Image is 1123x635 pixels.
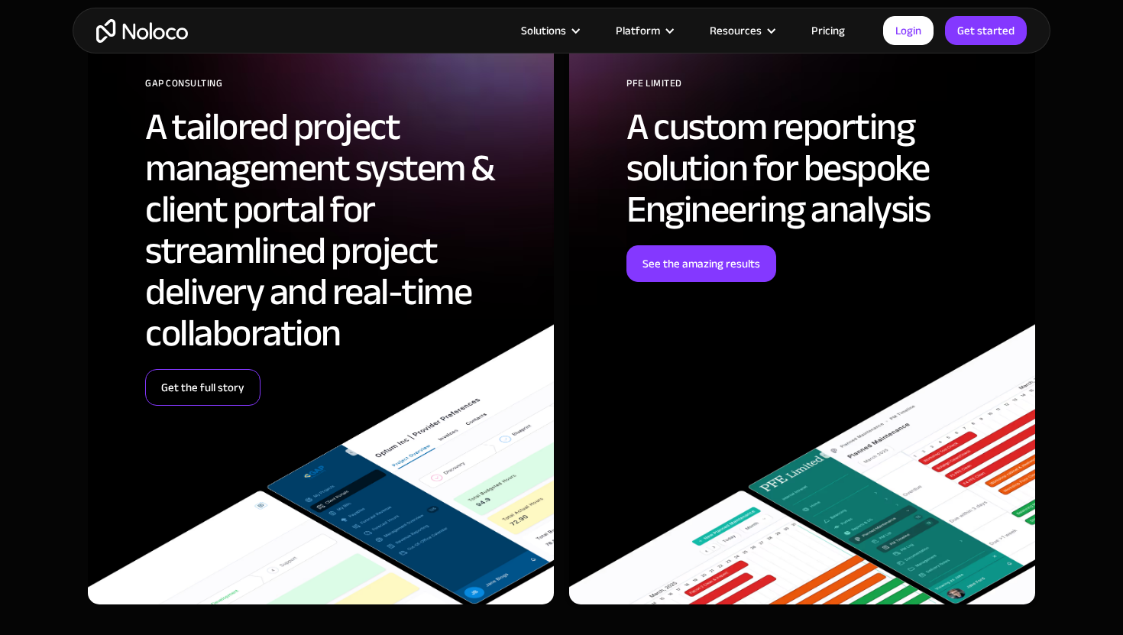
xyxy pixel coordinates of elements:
[145,106,531,354] h2: A tailored project management system & client portal for streamlined project delivery and real-ti...
[597,21,691,40] div: Platform
[945,16,1027,45] a: Get started
[792,21,864,40] a: Pricing
[96,19,188,43] a: home
[145,72,531,106] div: GAP Consulting
[710,21,762,40] div: Resources
[502,21,597,40] div: Solutions
[616,21,660,40] div: Platform
[883,16,934,45] a: Login
[626,245,776,282] a: See the amazing results
[521,21,566,40] div: Solutions
[626,106,1012,230] h2: A custom reporting solution for bespoke Engineering analysis
[691,21,792,40] div: Resources
[626,72,1012,106] div: PFE Limited
[145,369,261,406] a: Get the full story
